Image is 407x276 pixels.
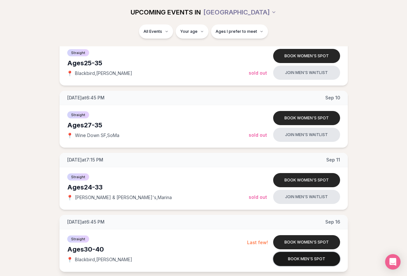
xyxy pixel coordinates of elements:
span: Your age [180,29,198,34]
span: Sep 10 [325,95,340,101]
span: Sold Out [249,132,267,138]
div: Ages 27-35 [67,121,249,130]
span: 📍 [67,133,72,138]
span: All Events [143,29,162,34]
span: Blackbird , [PERSON_NAME] [75,70,132,77]
span: Sold Out [249,194,267,200]
button: Book women's spot [273,111,340,125]
span: [DATE] at 6:45 PM [67,95,105,101]
button: [GEOGRAPHIC_DATA] [203,5,276,19]
button: Book women's spot [273,49,340,63]
div: Ages 30-40 [67,245,247,254]
div: Ages 25-35 [67,59,249,68]
span: Sep 11 [326,157,340,163]
button: Your age [176,24,208,39]
button: Book women's spot [273,173,340,187]
span: Wine Down SF , SoMa [75,132,119,139]
span: Last few! [247,240,268,245]
button: Book women's spot [273,235,340,249]
span: UPCOMING EVENTS IN [131,8,201,17]
button: Book men's spot [273,252,340,266]
span: [PERSON_NAME] & [PERSON_NAME]'s , Marina [75,194,172,201]
span: Straight [67,235,89,243]
span: 📍 [67,195,72,200]
span: Straight [67,173,89,180]
button: Join men's waitlist [273,66,340,80]
span: 📍 [67,71,72,76]
span: [DATE] at 7:15 PM [67,157,103,163]
button: All Events [139,24,173,39]
button: Join men's waitlist [273,190,340,204]
span: Straight [67,111,89,118]
span: Sep 16 [325,219,340,225]
span: Sold Out [249,70,267,76]
span: Straight [67,49,89,56]
div: Ages 24-33 [67,183,249,192]
button: Join men's waitlist [273,128,340,142]
span: Ages I prefer to meet [216,29,257,34]
span: [DATE] at 6:45 PM [67,219,105,225]
div: Open Intercom Messenger [385,254,401,270]
button: Ages I prefer to meet [211,24,268,39]
span: Blackbird , [PERSON_NAME] [75,256,132,263]
span: 📍 [67,257,72,262]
